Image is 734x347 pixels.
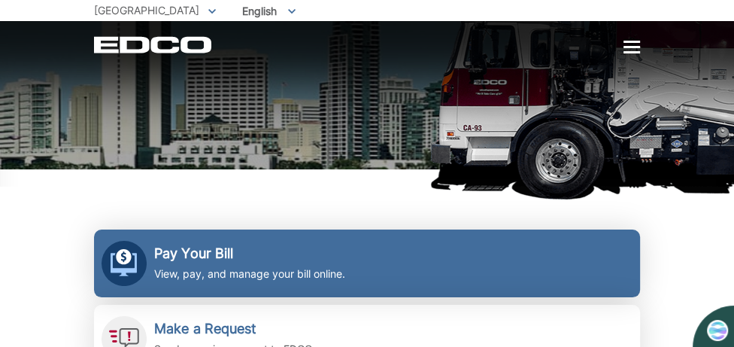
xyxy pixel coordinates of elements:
[94,230,640,297] a: Pay Your Bill View, pay, and manage your bill online.
[154,245,345,262] h2: Pay Your Bill
[94,36,214,53] a: EDCD logo. Return to the homepage.
[154,321,315,337] h2: Make a Request
[154,266,345,282] p: View, pay, and manage your bill online.
[94,4,199,17] span: [GEOGRAPHIC_DATA]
